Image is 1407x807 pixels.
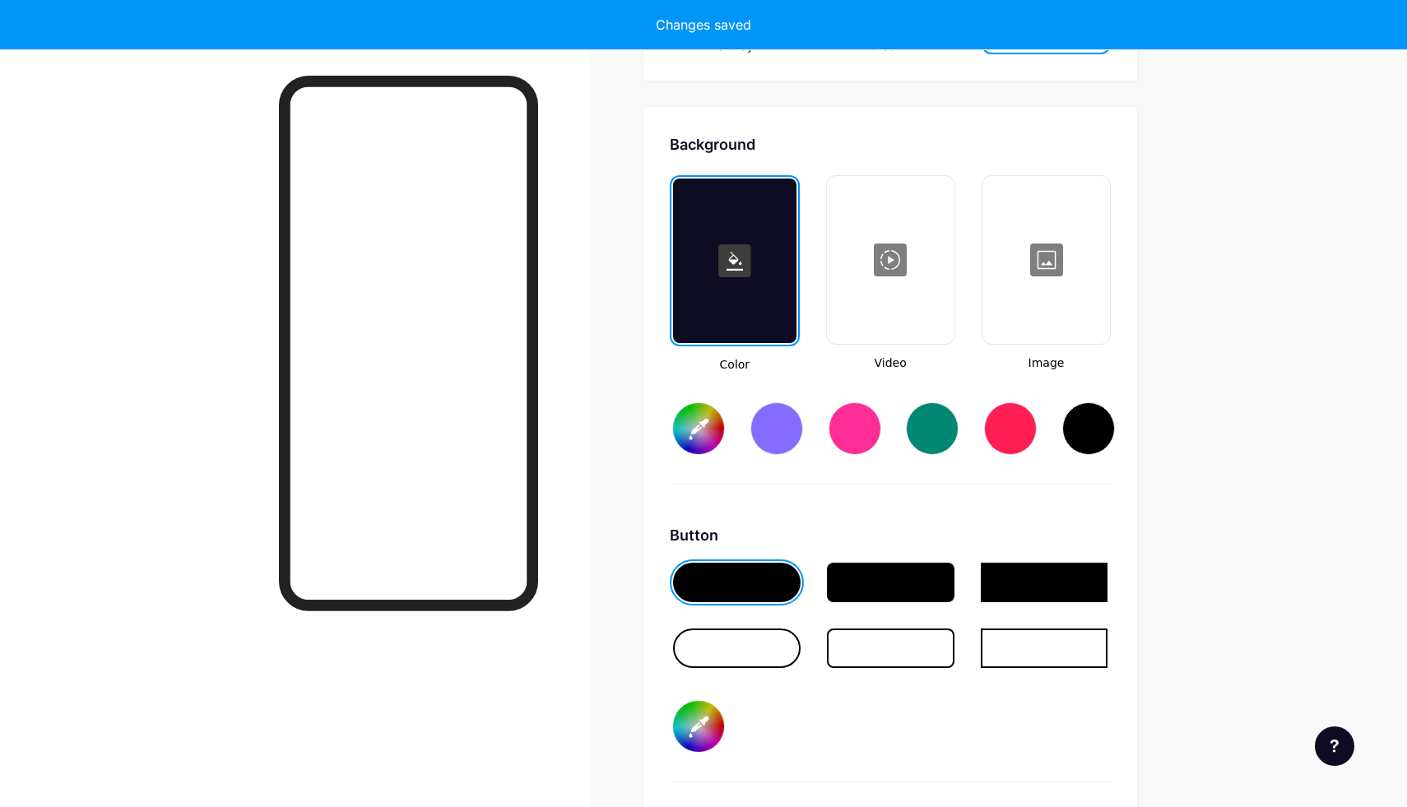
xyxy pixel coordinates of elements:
span: Image [982,355,1111,372]
div: Background [670,133,1111,155]
span: Video [826,355,955,372]
div: Button [670,524,1111,546]
span: Color [670,356,799,373]
div: Changes saved [656,15,751,35]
